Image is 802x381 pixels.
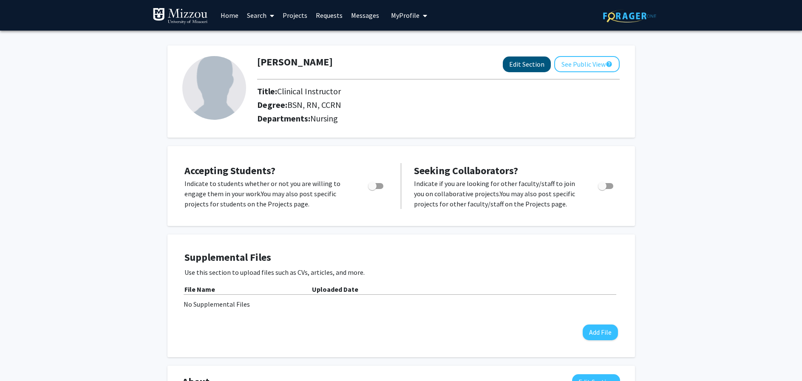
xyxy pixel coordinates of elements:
[347,0,383,30] a: Messages
[312,0,347,30] a: Requests
[278,0,312,30] a: Projects
[595,178,618,191] div: Toggle
[184,178,352,209] p: Indicate to students whether or not you are willing to engage them in your work. You may also pos...
[184,299,619,309] div: No Supplemental Files
[503,56,551,72] button: Edit Section
[606,59,612,69] mat-icon: help
[414,178,582,209] p: Indicate if you are looking for other faculty/staff to join you on collaborative projects. You ma...
[603,9,656,23] img: ForagerOne Logo
[257,100,438,110] h2: Degree:
[257,56,333,68] h1: [PERSON_NAME]
[554,56,620,72] button: See Public View
[184,267,618,277] p: Use this section to upload files such as CVs, articles, and more.
[153,8,208,25] img: University of Missouri Logo
[257,86,438,96] h2: Title:
[251,113,626,124] h2: Departments:
[184,285,215,294] b: File Name
[184,251,618,264] h4: Supplemental Files
[6,343,36,375] iframe: Chat
[310,113,338,124] span: Nursing
[182,56,246,120] img: Profile Picture
[391,11,419,20] span: My Profile
[365,178,388,191] div: Toggle
[277,86,341,96] span: Clinical Instructor
[312,285,358,294] b: Uploaded Date
[414,164,518,177] span: Seeking Collaborators?
[583,325,618,340] button: Add File
[243,0,278,30] a: Search
[216,0,243,30] a: Home
[287,99,341,110] span: BSN, RN, CCRN
[184,164,275,177] span: Accepting Students?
